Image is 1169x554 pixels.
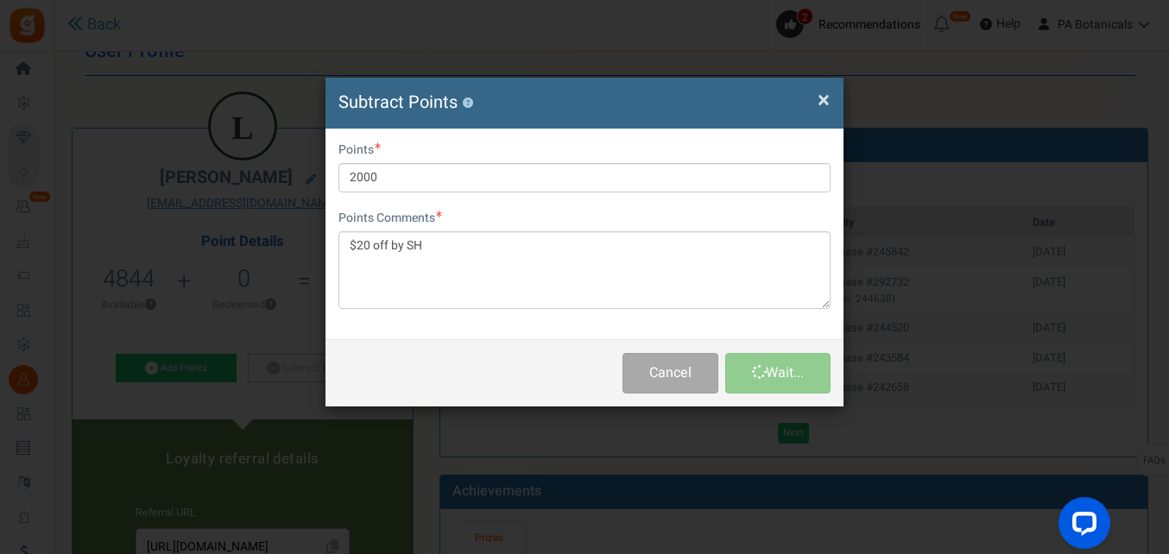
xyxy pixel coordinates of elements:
[338,210,442,227] label: Points Comments
[818,84,830,116] span: ×
[338,142,381,159] label: Points
[622,353,718,393] button: Cancel
[462,98,473,109] button: ?
[338,91,831,116] h4: Subtract Points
